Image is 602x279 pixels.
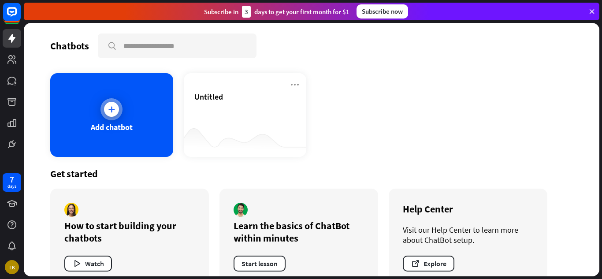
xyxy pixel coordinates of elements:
div: Learn the basics of ChatBot within minutes [234,219,364,244]
div: Subscribe in days to get your first month for $1 [204,6,349,18]
div: Visit our Help Center to learn more about ChatBot setup. [403,225,533,245]
div: Help Center [403,203,533,215]
div: Get started [50,167,573,180]
button: Watch [64,256,112,272]
a: 7 days [3,173,21,192]
div: 7 [10,175,14,183]
button: Explore [403,256,454,272]
div: Add chatbot [91,122,133,132]
div: How to start building your chatbots [64,219,195,244]
div: 3 [242,6,251,18]
button: Open LiveChat chat widget [7,4,33,30]
div: Chatbots [50,40,89,52]
div: days [7,183,16,190]
div: LK [5,260,19,274]
span: Untitled [194,92,223,102]
img: author [64,203,78,217]
div: Subscribe now [357,4,408,19]
img: author [234,203,248,217]
button: Start lesson [234,256,286,272]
